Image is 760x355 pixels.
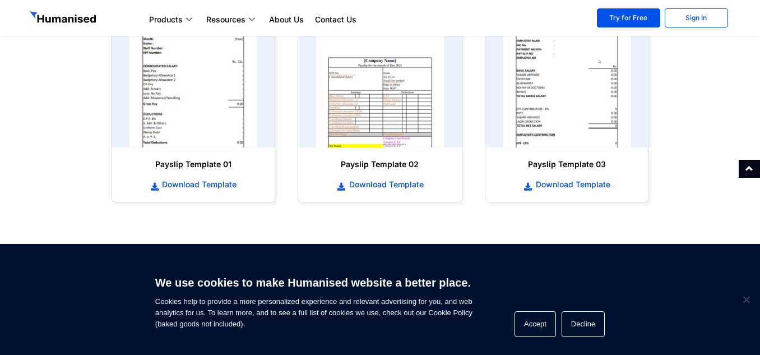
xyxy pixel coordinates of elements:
img: payslip template [503,7,631,147]
a: About Us [263,13,309,26]
button: Decline [562,311,605,337]
a: Products [143,13,201,26]
a: Resources [201,13,263,26]
a: Try for Free [597,8,660,27]
img: payslip template [129,7,257,147]
a: Download Template [497,178,637,191]
a: Contact Us [309,13,362,26]
span: Cookies help to provide a more personalized experience and relevant advertising for you, and web ... [155,269,472,330]
h6: We use cookies to make Humanised website a better place. [155,275,472,291]
a: Sign In [665,8,728,27]
a: Download Template [123,178,263,191]
span: Download Template [533,179,610,190]
a: Download Template [309,178,450,191]
h6: Payslip Template 03 [497,159,637,170]
button: Accept [515,311,556,337]
h6: Payslip Template 02 [309,159,450,170]
span: Decline [740,294,752,305]
span: Download Template [346,179,424,190]
span: Download Template [159,179,237,190]
img: payslip template [316,7,443,147]
img: GetHumanised Logo [30,11,98,26]
h6: Payslip Template 01 [123,159,263,170]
